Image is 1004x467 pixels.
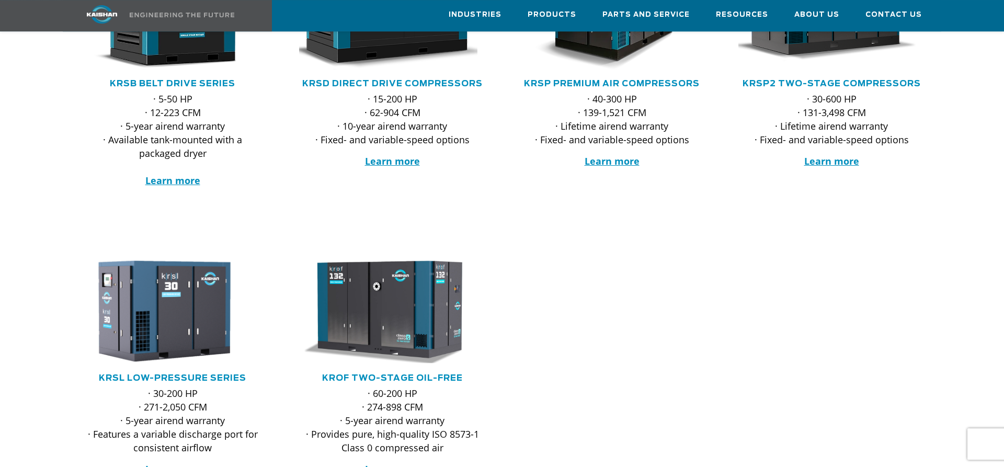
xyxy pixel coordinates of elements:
[585,155,640,167] a: Learn more
[449,9,501,21] span: Industries
[794,1,839,29] a: About Us
[130,13,234,17] img: Engineering the future
[72,258,258,365] img: krsl30
[79,386,266,454] p: · 30-200 HP · 271-2,050 CFM · 5-year airend warranty · Features a variable discharge port for con...
[794,9,839,21] span: About Us
[524,79,700,88] a: KRSP Premium Air Compressors
[804,155,859,167] a: Learn more
[79,258,266,365] div: krsl30
[99,374,246,382] a: KRSL Low-Pressure Series
[449,1,501,29] a: Industries
[528,9,576,21] span: Products
[365,155,420,167] a: Learn more
[79,92,266,187] p: · 5-50 HP · 12-223 CFM · 5-year airend warranty · Available tank-mounted with a packaged dryer
[299,258,485,365] div: krof132
[299,386,485,454] p: · 60-200 HP · 274-898 CFM · 5-year airend warranty · Provides pure, high-quality ISO 8573-1 Class...
[716,9,768,21] span: Resources
[602,1,690,29] a: Parts and Service
[322,374,463,382] a: KROF TWO-STAGE OIL-FREE
[110,79,235,88] a: KRSB Belt Drive Series
[519,92,705,146] p: · 40-300 HP · 139-1,521 CFM · Lifetime airend warranty · Fixed- and variable-speed options
[865,9,922,21] span: Contact Us
[299,92,485,146] p: · 15-200 HP · 62-904 CFM · 10-year airend warranty · Fixed- and variable-speed options
[528,1,576,29] a: Products
[743,79,921,88] a: KRSP2 Two-Stage Compressors
[716,1,768,29] a: Resources
[63,5,141,24] img: kaishan logo
[291,258,477,365] img: krof132
[602,9,690,21] span: Parts and Service
[865,1,922,29] a: Contact Us
[302,79,483,88] a: KRSD Direct Drive Compressors
[145,174,200,187] a: Learn more
[738,92,925,146] p: · 30-600 HP · 131-3,498 CFM · Lifetime airend warranty · Fixed- and variable-speed options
